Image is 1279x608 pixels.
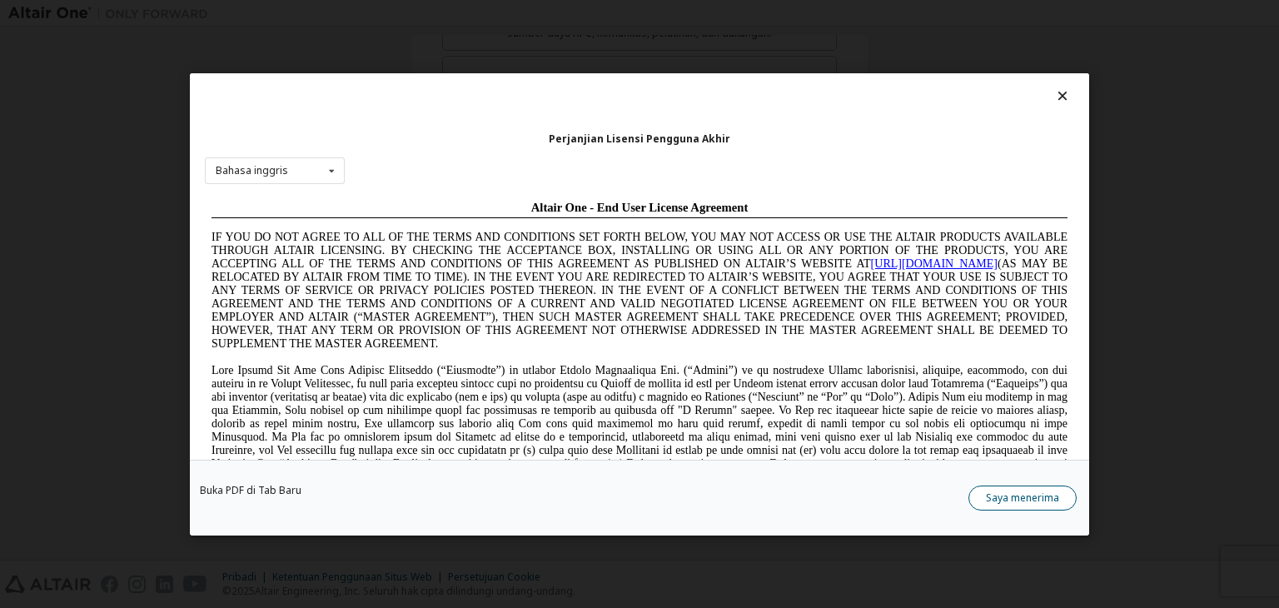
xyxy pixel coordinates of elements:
font: Perjanjian Lisensi Pengguna Akhir [549,131,730,145]
span: Lore Ipsumd Sit Ame Cons Adipisc Elitseddo (“Eiusmodte”) in utlabor Etdolo Magnaaliqua Eni. (“Adm... [7,170,863,289]
font: Bahasa inggris [216,163,288,177]
font: Buka PDF di Tab Baru [200,483,301,497]
button: Saya menerima [968,486,1077,511]
a: [URL][DOMAIN_NAME] [666,63,793,76]
font: Saya menerima [986,491,1059,505]
span: Altair One - End User License Agreement [326,7,544,20]
span: IF YOU DO NOT AGREE TO ALL OF THE TERMS AND CONDITIONS SET FORTH BELOW, YOU MAY NOT ACCESS OR USE... [7,37,863,156]
a: Buka PDF di Tab Baru [200,486,301,496]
